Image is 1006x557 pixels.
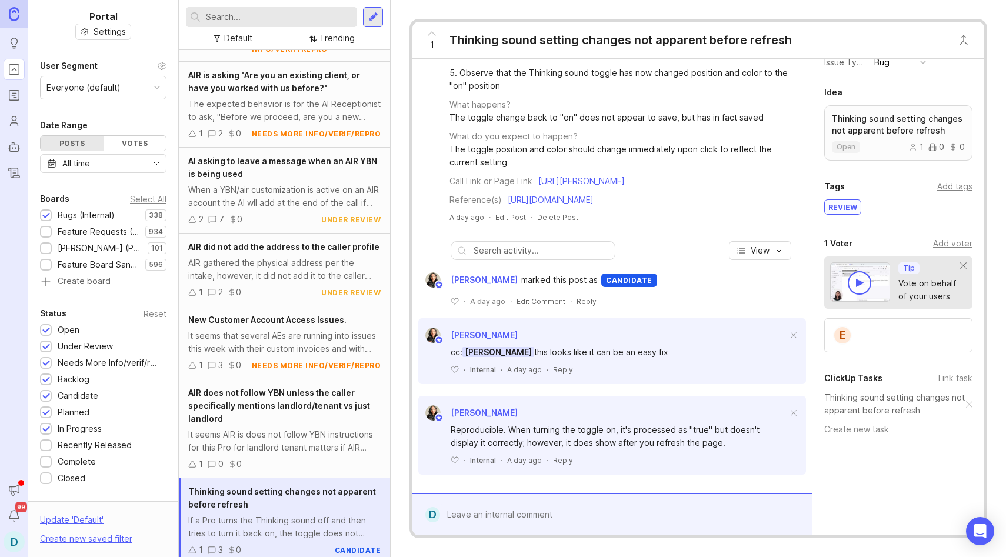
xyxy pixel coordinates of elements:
div: 0 [237,213,242,226]
div: Delete Post [537,212,578,222]
div: Add voter [933,237,972,250]
span: AIR does not follow YBN unless the caller specifically mentions landlord/tenant vs just landlord [188,388,370,423]
div: · [531,212,532,222]
div: D [4,531,25,552]
div: It seems that several AEs are running into issues this week with their custom invoices and with p... [188,329,381,355]
div: review [825,200,861,214]
a: [URL][DOMAIN_NAME] [508,195,594,205]
span: 99 [15,502,27,512]
button: Announcements [4,479,25,501]
a: Autopilot [4,136,25,158]
div: 0 [236,359,241,372]
img: Canny Home [9,7,19,21]
span: AIR did not add the address to the caller profile [188,242,379,252]
img: Ysabelle Eugenio [425,405,441,421]
div: Candidate [58,389,98,402]
div: Internal [470,455,496,465]
a: Users [4,111,25,132]
div: · [464,296,465,306]
div: Reply [553,365,573,375]
div: D [425,507,440,522]
div: · [510,296,512,306]
div: The toggle change back to "on" does not appear to save, but has in fact saved [449,111,764,124]
div: under review [321,215,381,225]
input: Search activity... [474,244,609,257]
div: Open [58,323,79,336]
div: Feature Board Sandbox [DATE] [58,258,139,271]
div: · [464,455,465,465]
div: Select All [130,196,166,202]
h1: Portal [89,9,118,24]
button: Close button [952,28,975,52]
p: 101 [151,244,163,253]
span: Thinking sound setting changes not apparent before refresh [188,486,376,509]
div: 0 [236,543,241,556]
a: AIR is asking "Are you an existing client, or have you worked with us before?"The expected behavi... [179,62,390,148]
div: 1 [199,359,203,372]
div: Votes [104,136,166,151]
a: AIR did not add the address to the caller profileAIR gathered the physical address per the intake... [179,234,390,306]
label: Issue Type [824,57,867,67]
p: Tip [903,264,915,273]
div: 3 [218,543,223,556]
span: New Customer Account Access Issues. [188,315,347,325]
a: Thinking sound setting changes not apparent before refresh [824,391,966,417]
div: 3 [218,359,223,372]
a: Roadmaps [4,85,25,106]
div: Feature Requests (Internal) [58,225,139,238]
svg: toggle icon [147,159,166,168]
div: · [464,365,465,375]
div: under review [321,288,381,298]
div: Thinking sound setting changes not apparent before refresh [449,32,792,48]
a: Ysabelle Eugenio[PERSON_NAME] [418,328,518,343]
a: Ideas [4,33,25,54]
span: marked this post as [521,274,598,286]
p: 596 [149,260,163,269]
a: New Customer Account Access Issues.It seems that several AEs are running into issues this week wi... [179,306,390,379]
div: needs more info/verif/repro [252,361,381,371]
div: · [547,455,548,465]
div: 1 [199,127,203,140]
div: Add tags [937,180,972,193]
div: Create new task [824,423,972,436]
div: Trending [319,32,355,45]
img: video-thumbnail-vote-d41b83416815613422e2ca741bf692cc.jpg [830,262,890,302]
a: A day ago [449,212,484,222]
div: Reply [577,296,597,306]
p: 338 [149,211,163,220]
div: ClickUp Tasks [824,371,882,385]
div: If a Pro turns the Thinking sound off and then tries to turn it back on, the toggle does not upda... [188,514,381,540]
div: Reference(s) [449,194,502,206]
div: The toggle position and color should change immediately upon click to reflect the current setting [449,143,798,169]
span: A day ago [507,365,542,375]
a: Settings [75,24,131,40]
div: 0 [928,143,944,151]
div: What do you expect to happen? [449,130,578,143]
img: member badge [435,281,444,289]
div: Link task [938,372,972,385]
div: Vote on behalf of your users [898,277,961,303]
span: Settings [94,26,126,38]
div: 1 [199,286,203,299]
div: Closed [58,472,85,485]
div: Posts [41,136,104,151]
span: [PERSON_NAME] [451,274,518,286]
div: 7 [219,213,224,226]
div: Boards [40,192,69,206]
div: 0 [218,458,224,471]
div: Idea [824,85,842,99]
div: Edit Post [495,212,526,222]
div: Complete [58,455,96,468]
a: Thinking sound setting changes not apparent before refreshopen100 [824,105,972,161]
div: 2 [199,213,204,226]
div: Reset [144,311,166,317]
div: candidate [335,545,381,555]
div: Update ' Default ' [40,513,104,532]
div: Reproducible. When turning the toggle on, it's processed as "true" but doesn't display it correct... [451,423,787,449]
div: Create new saved filter [40,532,132,545]
div: Edit Comment [517,296,565,306]
div: candidate [601,274,657,287]
div: What happens? [449,98,511,111]
div: Bug [874,56,890,69]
